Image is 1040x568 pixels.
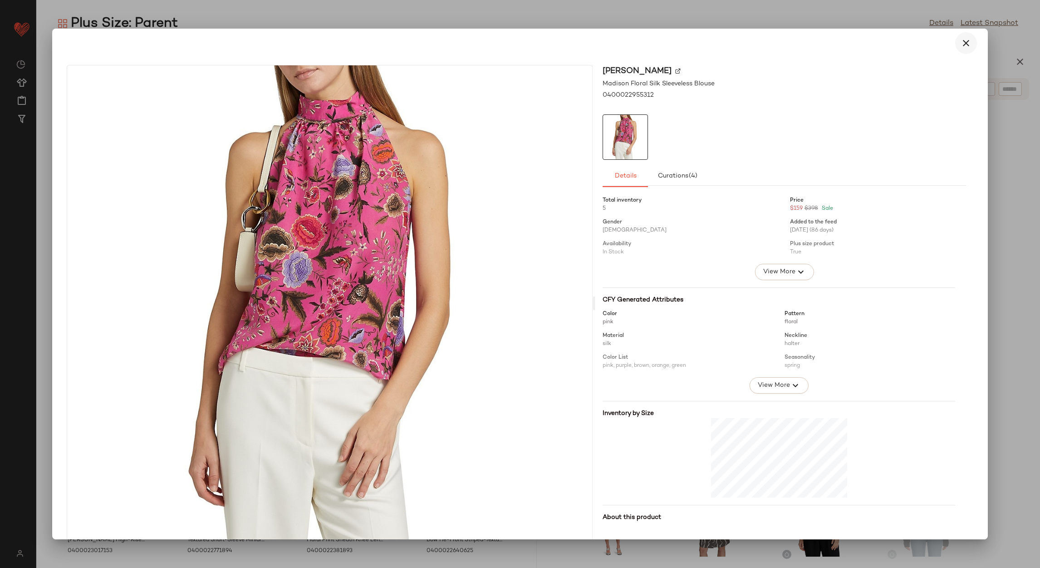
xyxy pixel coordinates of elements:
span: Curations [657,173,698,180]
img: 0400022955312_PINKMULTI [67,65,592,542]
div: About this product [603,513,955,522]
span: View More [763,267,795,277]
span: (4) [688,173,697,180]
div: CFY Generated Attributes [603,295,955,305]
div: Inventory by Size [603,409,955,418]
button: View More [755,264,814,280]
span: View More [757,380,790,391]
button: View More [750,377,809,394]
span: Madison Floral Silk Sleeveless Blouse [603,79,715,89]
span: [PERSON_NAME] [603,65,672,77]
div: The Madison sleeveless blouse from [PERSON_NAME] is crafted of floral silk and styled with a stan... [603,526,955,558]
img: 0400022955312_PINKMULTI [603,115,648,159]
span: Details [614,173,636,180]
img: svg%3e [675,68,681,74]
span: 0400022955312 [603,90,654,100]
